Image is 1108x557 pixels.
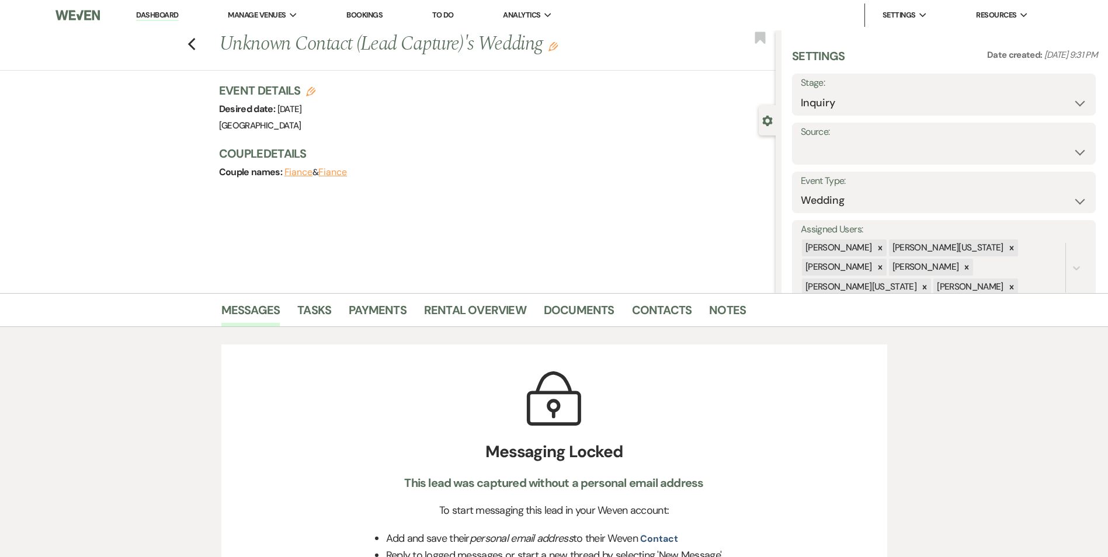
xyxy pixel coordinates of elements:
a: Messages [221,301,280,326]
label: Stage: [801,75,1087,92]
p: Add and save their to their Weven [386,530,638,547]
a: Bookings [346,10,383,20]
a: Payments [349,301,407,326]
span: Desired date: [219,103,277,115]
span: Manage Venues [228,9,286,21]
a: Documents [544,301,614,326]
label: Source: [801,124,1087,141]
button: Fiance [318,168,347,177]
span: Date created: [987,49,1044,61]
img: Weven Logo [55,3,100,27]
button: Close lead details [762,114,773,126]
span: Resources [976,9,1016,21]
div: [PERSON_NAME][US_STATE] [889,239,1005,256]
span: Analytics [503,9,540,21]
div: [PERSON_NAME][US_STATE] [802,278,918,295]
div: To start messaging this lead in your Weven account: [355,503,754,518]
a: Notes [709,301,746,326]
a: Rental Overview [424,301,526,326]
h3: Couple Details [219,145,764,162]
span: [GEOGRAPHIC_DATA] [219,120,301,131]
span: & [284,166,347,178]
h3: Event Details [219,82,316,99]
div: This lead was captured without a personal email address [355,475,754,491]
button: Fiance [284,168,313,177]
h4: Messaging Locked [355,440,754,464]
div: [PERSON_NAME] [802,239,874,256]
h3: Settings [792,48,845,74]
button: contact [640,534,678,544]
a: Contacts [632,301,692,326]
button: Edit [548,41,558,51]
a: Tasks [297,301,331,326]
label: Event Type: [801,173,1087,190]
span: Couple names: [219,166,284,178]
div: [PERSON_NAME] [933,278,1005,295]
span: [DATE] 9:31 PM [1044,49,1097,61]
em: personal email address [470,531,573,545]
h1: Unknown Contact (Lead Capture)'s Wedding [219,30,660,58]
div: [PERSON_NAME] [802,259,874,276]
a: To Do [432,10,454,20]
span: Settings [883,9,916,21]
a: Dashboard [136,10,178,21]
label: Assigned Users: [801,221,1087,238]
div: [PERSON_NAME] [889,259,961,276]
span: [DATE] [277,103,302,115]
